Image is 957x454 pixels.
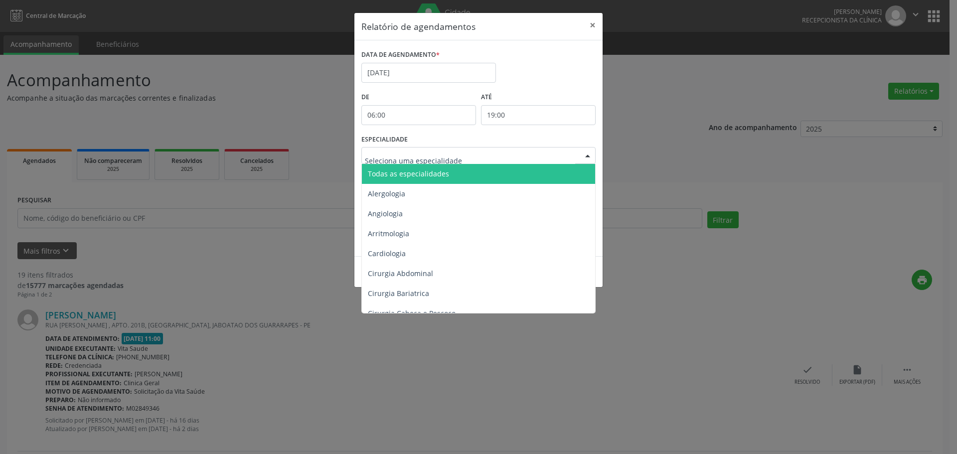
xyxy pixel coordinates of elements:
[361,105,476,125] input: Selecione o horário inicial
[361,63,496,83] input: Selecione uma data ou intervalo
[365,151,575,170] input: Seleciona uma especialidade
[481,90,596,105] label: ATÉ
[361,47,440,63] label: DATA DE AGENDAMENTO
[361,20,476,33] h5: Relatório de agendamentos
[481,105,596,125] input: Selecione o horário final
[583,13,603,37] button: Close
[368,269,433,278] span: Cirurgia Abdominal
[368,308,456,318] span: Cirurgia Cabeça e Pescoço
[368,229,409,238] span: Arritmologia
[368,189,405,198] span: Alergologia
[368,209,403,218] span: Angiologia
[361,90,476,105] label: De
[368,249,406,258] span: Cardiologia
[368,289,429,298] span: Cirurgia Bariatrica
[361,132,408,148] label: ESPECIALIDADE
[368,169,449,178] span: Todas as especialidades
